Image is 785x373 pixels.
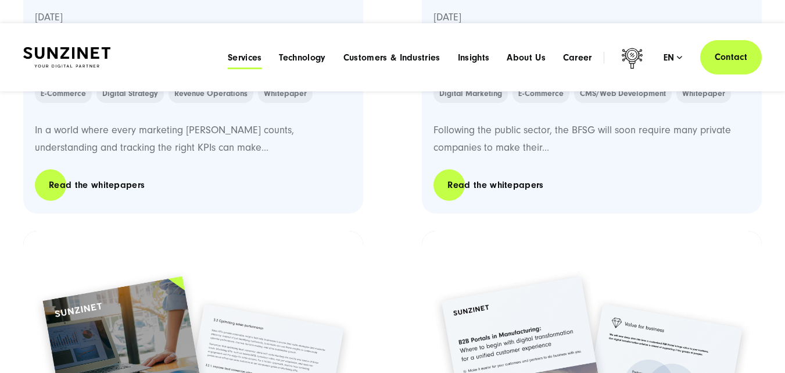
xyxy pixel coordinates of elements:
div: en [664,52,683,63]
a: Digital Strategy [96,84,164,103]
a: Contact [700,40,762,74]
p: Following the public sector, the BFSG will soon require many private companies to make their... [433,122,750,157]
a: Insights [458,52,490,63]
time: [DATE] [433,11,461,23]
a: Technology [279,52,325,63]
a: Read the whitepapers [433,169,557,202]
a: About Us [507,52,546,63]
a: E-Commerce [35,84,92,103]
a: Revenue Operations [169,84,253,103]
img: SUNZINET Full Service Digital Agentur [23,47,110,68]
a: Digital Marketing [433,84,508,103]
a: E-Commerce [512,84,569,103]
a: Whitepaper [676,84,731,103]
p: In a world where every marketing [PERSON_NAME] counts, understanding and tracking the right KPIs ... [35,122,352,157]
a: CMS/Web Development [574,84,672,103]
a: Customers & Industries [343,52,440,63]
a: Services [228,52,262,63]
a: Read the whitepapers [35,169,159,202]
a: Career [563,52,592,63]
time: [DATE] [35,11,63,23]
a: Whitepaper [258,84,313,103]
